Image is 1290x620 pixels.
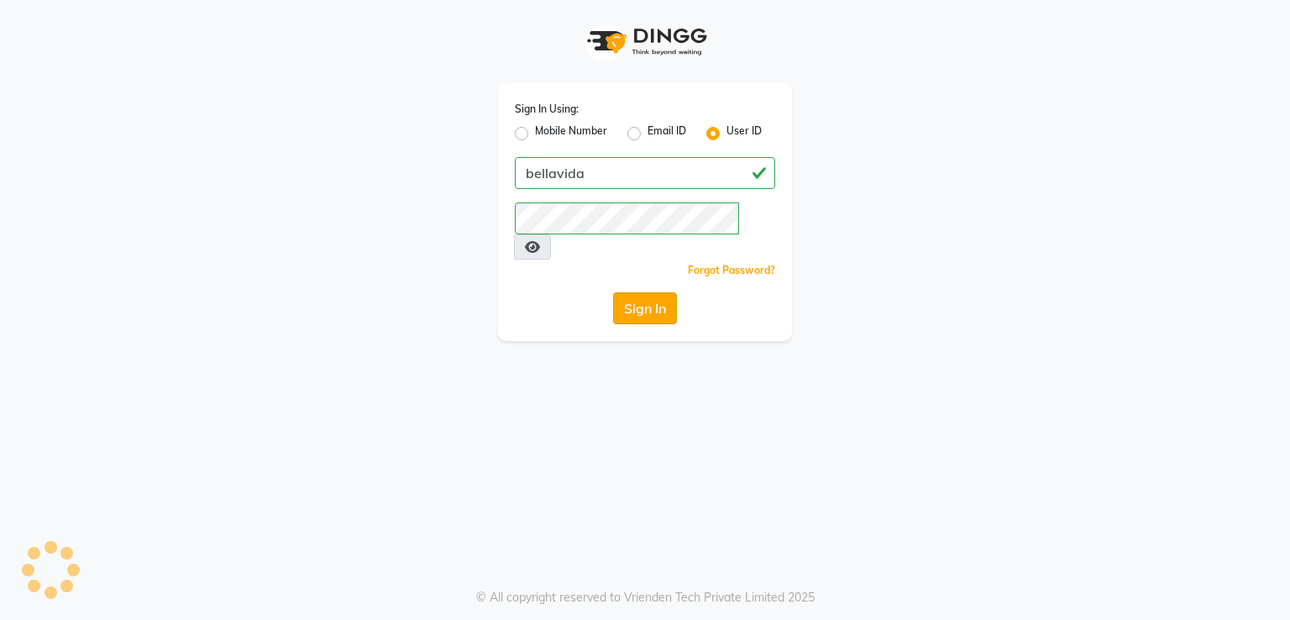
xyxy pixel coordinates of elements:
label: Mobile Number [535,123,607,144]
button: Sign In [613,292,677,324]
a: Forgot Password? [688,264,775,276]
label: Email ID [648,123,686,144]
input: Username [515,157,775,189]
input: Username [515,202,739,234]
label: User ID [726,123,762,144]
label: Sign In Using: [515,102,579,117]
img: logo1.svg [578,17,712,66]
